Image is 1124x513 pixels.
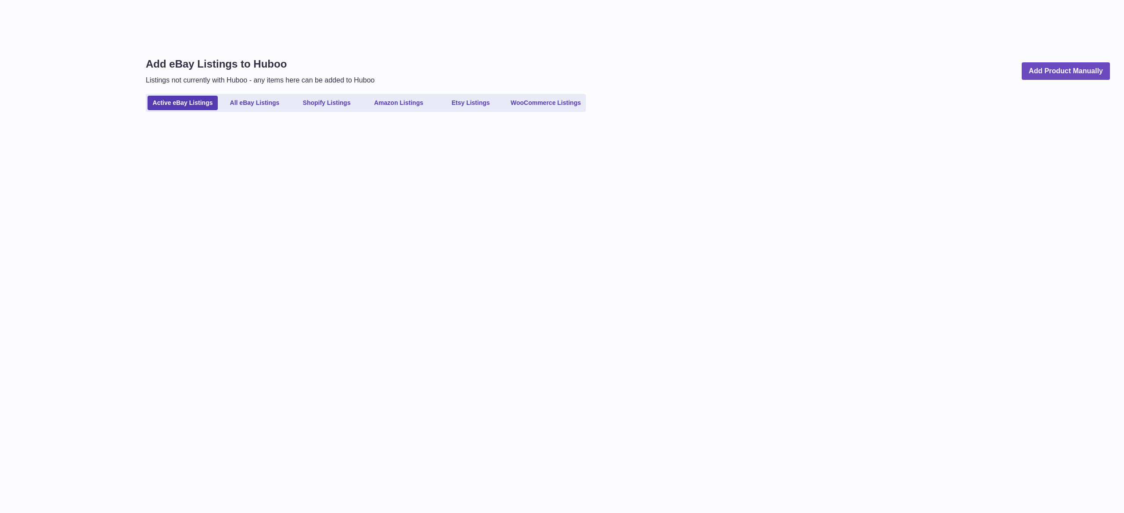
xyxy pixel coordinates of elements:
[146,75,375,85] p: Listings not currently with Huboo - any items here can be added to Huboo
[220,96,290,110] a: All eBay Listings
[292,96,362,110] a: Shopify Listings
[146,57,375,71] h1: Add eBay Listings to Huboo
[1022,62,1110,80] a: Add Product Manually
[364,96,434,110] a: Amazon Listings
[148,96,218,110] a: Active eBay Listings
[436,96,506,110] a: Etsy Listings
[508,96,584,110] a: WooCommerce Listings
